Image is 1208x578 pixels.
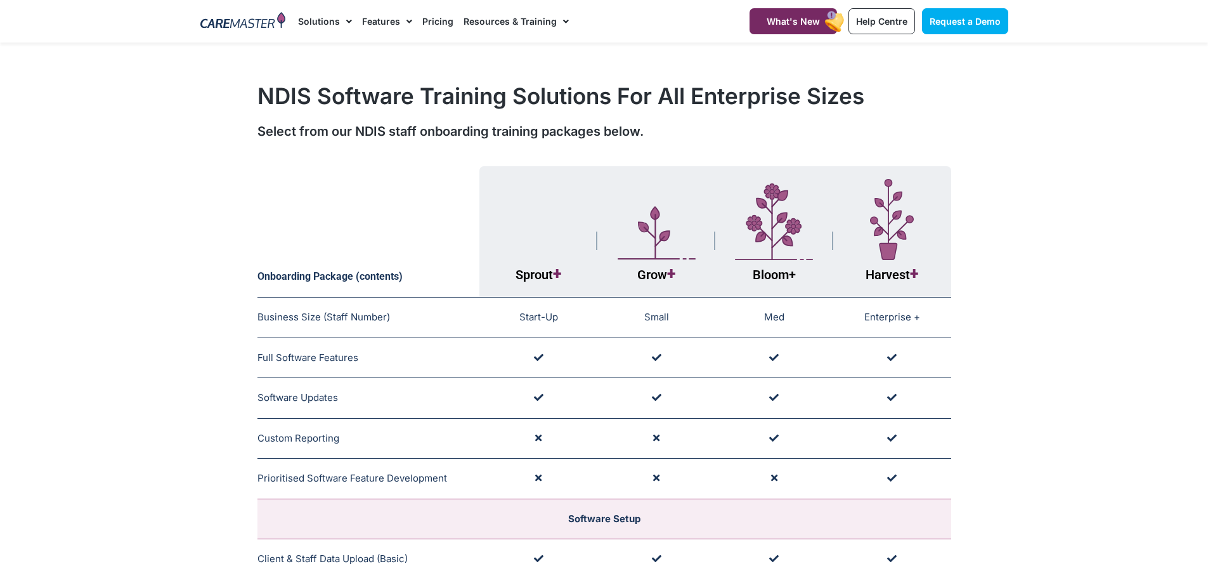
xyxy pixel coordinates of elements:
td: Prioritised Software Feature Development [257,459,480,499]
span: Request a Demo [930,16,1001,27]
span: Sprout [516,267,561,282]
span: Grow [637,267,675,282]
span: + [910,265,918,283]
img: Layer_1-4-1.svg [735,183,813,261]
span: Bloom [753,267,796,282]
a: Help Centre [848,8,915,34]
h1: NDIS Software Training Solutions For All Enterprise Sizes [257,82,951,109]
td: Start-Up [479,298,597,338]
img: Layer_1-5.svg [618,206,696,260]
div: Select from our NDIS staff onboarding training packages below. [257,122,951,141]
td: Enterprise + [833,298,951,338]
img: Layer_1-7-1.svg [870,179,914,260]
span: Software Setup [568,513,640,525]
td: Custom Reporting [257,418,480,459]
span: + [667,265,675,283]
span: Harvest [866,267,918,282]
span: What's New [767,16,820,27]
th: Onboarding Package (contents) [257,166,480,298]
span: Full Software Features [257,351,358,364]
td: Med [715,298,833,338]
span: + [789,267,796,282]
a: Request a Demo [922,8,1008,34]
img: CareMaster Logo [200,12,286,31]
span: Business Size (Staff Number) [257,311,390,323]
span: Help Centre [856,16,907,27]
span: + [553,265,561,283]
td: Small [597,298,715,338]
td: Software Updates [257,378,480,419]
a: What's New [750,8,837,34]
